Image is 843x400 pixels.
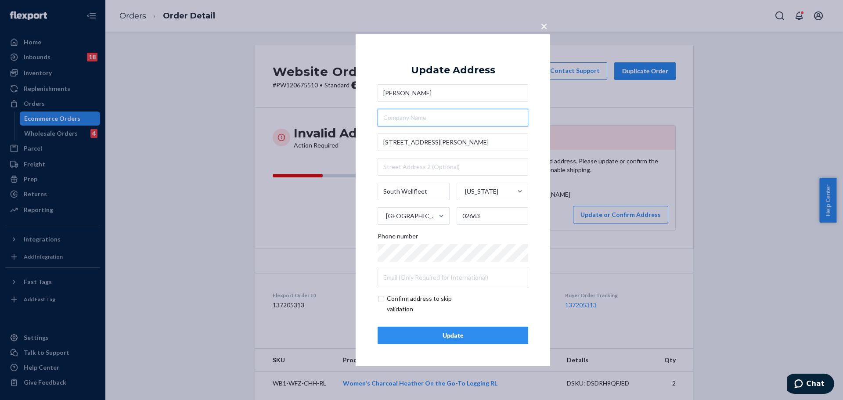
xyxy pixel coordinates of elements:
div: [GEOGRAPHIC_DATA] [386,212,438,220]
span: × [540,18,548,33]
input: Street Address 2 (Optional) [378,158,528,176]
input: [US_STATE] [464,183,465,200]
input: [GEOGRAPHIC_DATA] [385,207,386,225]
input: Street Address [378,133,528,151]
button: Update [378,327,528,344]
input: ZIP Code [457,207,529,225]
div: [US_STATE] [465,187,498,196]
input: First & Last Name [378,84,528,102]
div: Update [385,331,521,340]
input: City [378,183,450,200]
iframe: Opens a widget where you can chat to one of our agents [787,374,834,396]
input: Email (Only Required for International) [378,269,528,286]
input: Company Name [378,109,528,126]
div: Update Address [411,65,495,75]
span: Phone number [378,232,418,244]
